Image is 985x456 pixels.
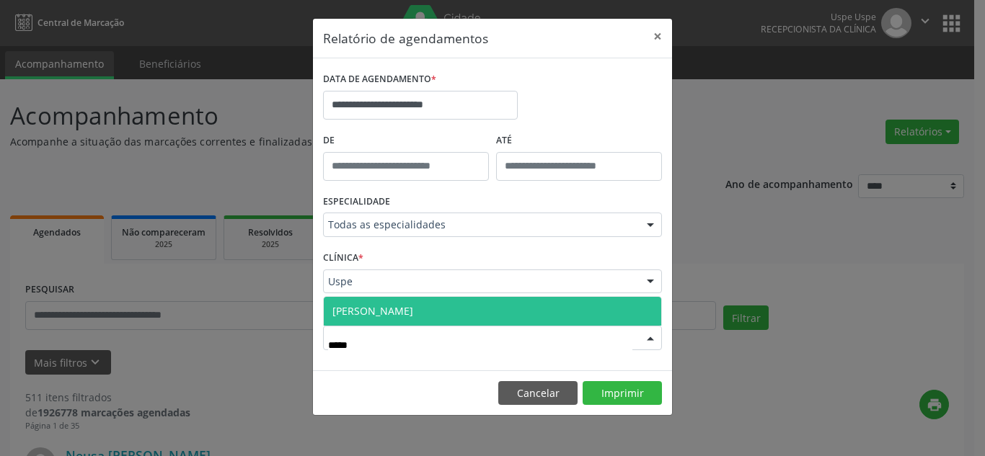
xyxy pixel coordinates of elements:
span: [PERSON_NAME] [332,304,413,318]
label: ESPECIALIDADE [323,191,390,213]
label: ATÉ [496,130,662,152]
h5: Relatório de agendamentos [323,29,488,48]
span: Todas as especialidades [328,218,632,232]
button: Imprimir [583,381,662,406]
button: Close [643,19,672,54]
label: De [323,130,489,152]
label: CLÍNICA [323,247,363,269]
button: Cancelar [498,381,578,406]
label: DATA DE AGENDAMENTO [323,68,436,91]
span: Uspe [328,274,632,289]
